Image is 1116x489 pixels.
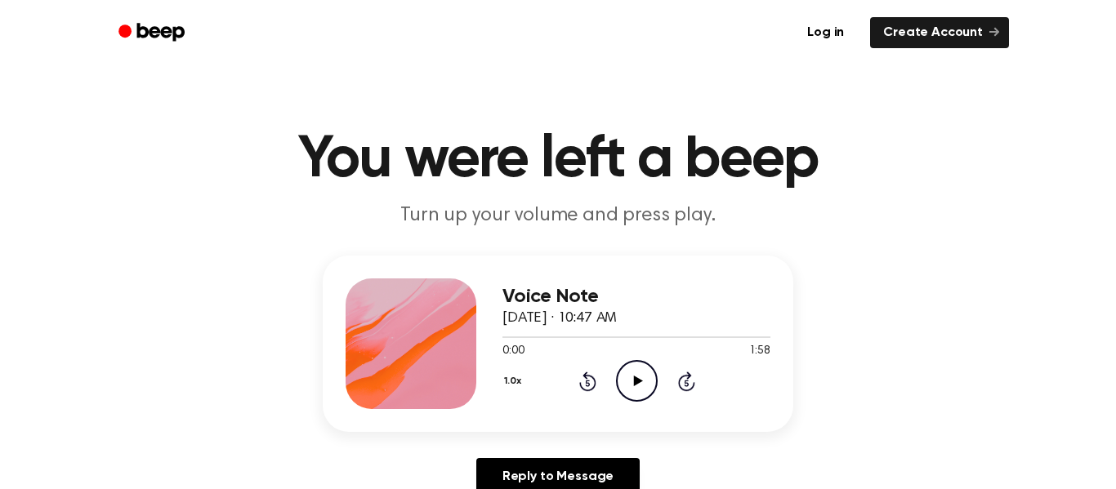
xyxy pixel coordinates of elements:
button: 1.0x [502,367,527,395]
a: Beep [107,17,199,49]
span: 0:00 [502,343,524,360]
h3: Voice Note [502,286,770,308]
span: [DATE] · 10:47 AM [502,311,617,326]
a: Create Account [870,17,1009,48]
a: Log in [791,14,860,51]
span: 1:58 [749,343,770,360]
p: Turn up your volume and press play. [244,202,872,229]
h1: You were left a beep [140,131,976,189]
